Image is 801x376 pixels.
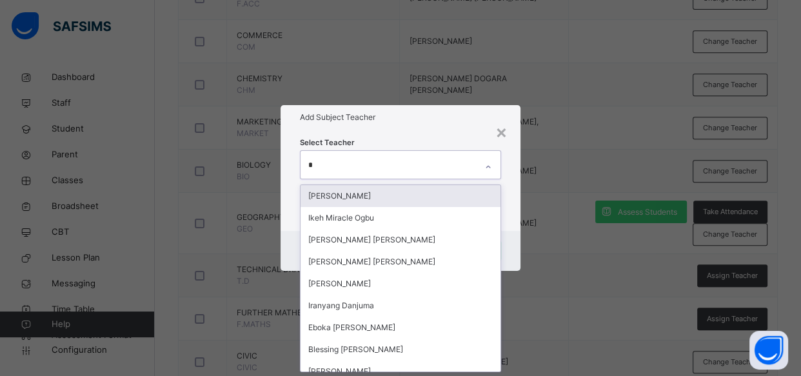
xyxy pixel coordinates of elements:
[300,137,355,148] span: Select Teacher
[301,229,501,251] div: [PERSON_NAME] [PERSON_NAME]
[301,251,501,273] div: [PERSON_NAME] [PERSON_NAME]
[301,185,501,207] div: [PERSON_NAME]
[301,207,501,229] div: Ikeh Miracle Ogbu
[301,317,501,339] div: Eboka [PERSON_NAME]
[301,273,501,295] div: [PERSON_NAME]
[495,118,508,145] div: ×
[301,295,501,317] div: Iranyang Danjuma
[749,331,788,370] button: Open asap
[300,112,502,123] h1: Add Subject Teacher
[301,339,501,361] div: Blessing [PERSON_NAME]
